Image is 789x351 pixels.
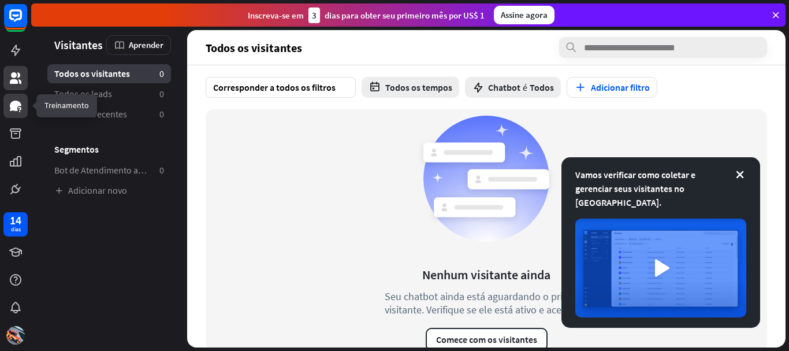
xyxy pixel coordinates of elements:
[206,40,302,55] font: Todos os visitantes
[567,77,657,98] button: Adicionar filtro
[213,82,336,93] font: Corresponder a todos os filtros
[523,82,527,93] font: é
[436,334,537,345] font: Comece com os visitantes
[488,82,520,93] font: Chatbot
[159,164,164,176] font: 0
[426,328,548,351] button: Comece com os visitantes
[530,82,554,93] font: Todos
[54,38,103,52] font: Visitantes
[9,5,44,39] button: Abra o widget de bate-papo do LiveChat
[159,88,164,99] font: 0
[422,267,550,283] font: Nenhum visitante ainda
[362,77,459,98] button: Todos os tempos
[54,164,260,176] font: Bot de Atendimento ao Cliente — Boletim Informativo
[10,213,21,227] font: 14
[575,169,695,208] font: Vamos verificar como coletar e gerenciar seus visitantes no [GEOGRAPHIC_DATA].
[159,68,164,79] font: 0
[248,10,304,21] font: Inscreva-se em
[129,39,163,50] font: Aprender
[54,88,112,99] font: Todos os leads
[591,82,650,93] font: Adicionar filtro
[501,9,548,20] font: Assine agora
[3,212,28,237] a: 14 dias
[47,105,171,124] a: Visitantes recentes 0
[68,184,127,196] font: Adicionar novo
[11,226,21,233] font: dias
[575,219,746,317] img: imagem
[325,10,485,21] font: dias para obter seu primeiro mês por US$ 1
[341,84,348,91] font: seta para baixo
[54,108,127,120] font: Visitantes recentes
[54,68,130,79] font: Todos os visitantes
[47,84,171,104] a: Todos os leads 0
[47,161,171,180] a: Bot de Atendimento ao Cliente — Boletim Informativo 0
[159,108,164,120] font: 0
[385,82,452,93] font: Todos os tempos
[385,290,588,316] font: Seu chatbot ainda está aguardando o primeiro visitante. Verifique se ele está ativo e acessível.
[312,10,317,21] font: 3
[54,143,99,155] font: Segmentos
